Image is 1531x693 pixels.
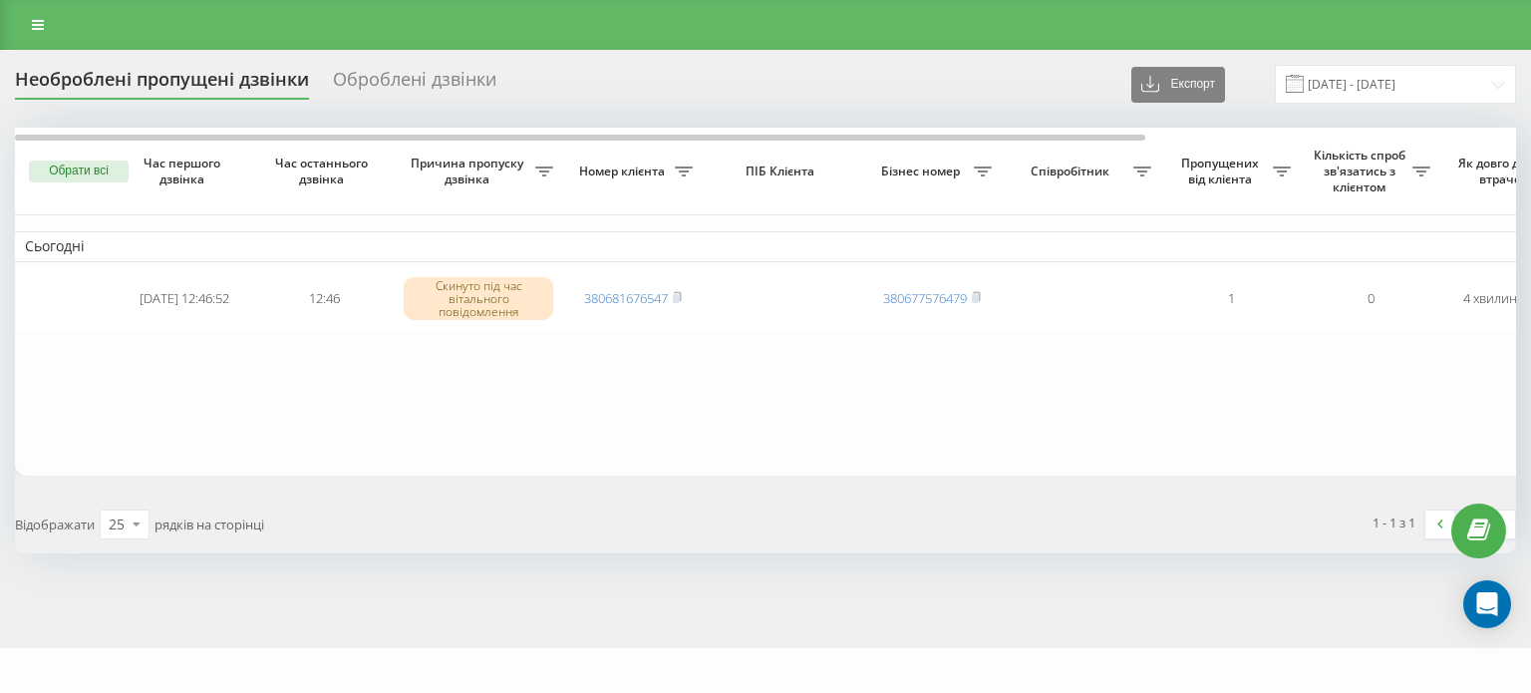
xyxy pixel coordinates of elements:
[15,516,95,533] span: Відображати
[1373,513,1415,532] div: 1 - 1 з 1
[883,289,967,307] a: 380677576479
[115,266,254,332] td: [DATE] 12:46:52
[1463,580,1511,628] div: Open Intercom Messenger
[333,69,496,100] div: Оброблені дзвінки
[270,156,378,186] span: Час останнього дзвінка
[1301,266,1440,332] td: 0
[1131,67,1225,103] button: Експорт
[1012,164,1133,179] span: Співробітник
[584,289,668,307] a: 380681676547
[131,156,238,186] span: Час першого дзвінка
[109,515,125,534] div: 25
[15,69,309,100] div: Необроблені пропущені дзвінки
[1311,148,1412,194] span: Кількість спроб зв'язатись з клієнтом
[404,277,553,321] div: Скинуто під час вітального повідомлення
[720,164,845,179] span: ПІБ Клієнта
[872,164,974,179] span: Бізнес номер
[29,161,129,182] button: Обрати всі
[1161,266,1301,332] td: 1
[573,164,675,179] span: Номер клієнта
[1171,156,1273,186] span: Пропущених від клієнта
[154,516,264,533] span: рядків на сторінці
[404,156,535,186] span: Причина пропуску дзвінка
[254,266,394,332] td: 12:46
